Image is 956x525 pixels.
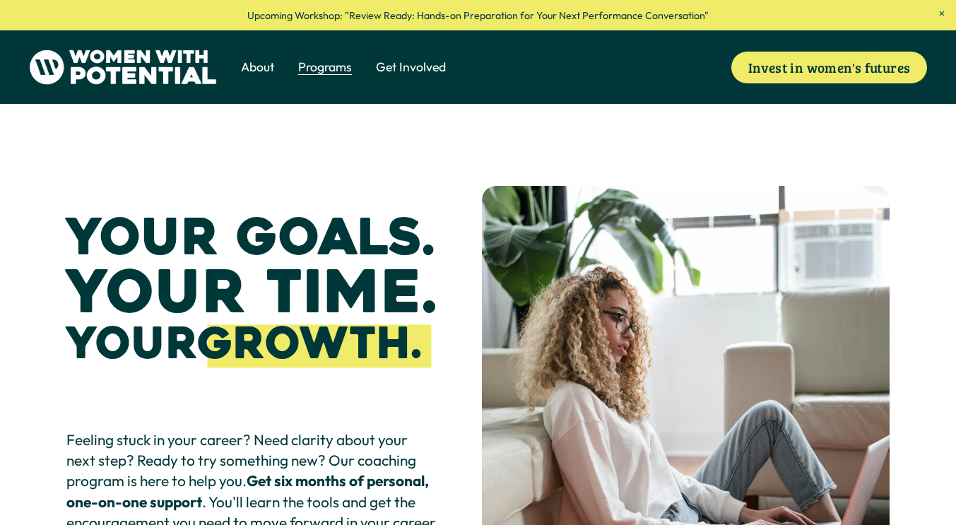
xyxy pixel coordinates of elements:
span: Get Involved [376,59,446,76]
span: About [241,59,274,76]
a: Invest in women's futures [731,52,928,83]
img: Women With Potential [29,49,218,85]
span: Programs [298,59,352,76]
a: folder dropdown [298,57,352,77]
h1: Your Goals. [66,213,435,263]
a: folder dropdown [376,57,446,77]
span: Growth [197,316,411,372]
a: folder dropdown [241,57,274,77]
strong: Get six months of personal, one-on-one support [66,471,432,510]
h1: Your Time. [66,263,436,322]
h1: Your . [66,322,422,365]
